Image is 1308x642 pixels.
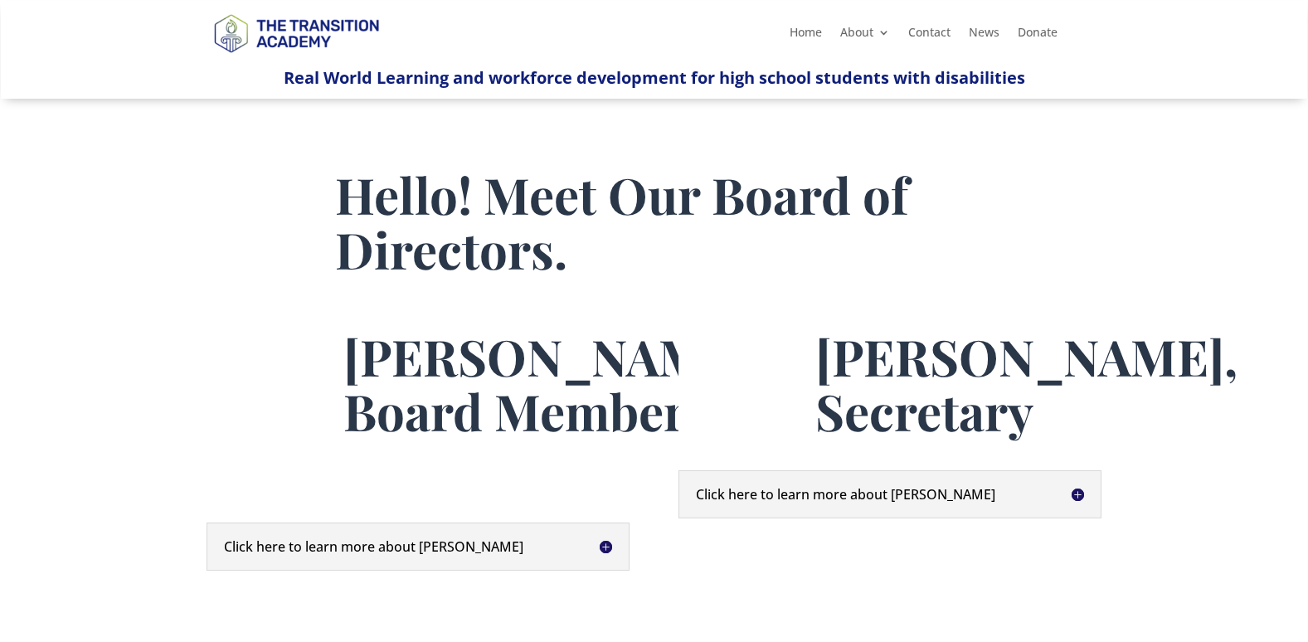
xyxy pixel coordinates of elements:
[343,323,766,444] span: [PERSON_NAME], Board Member
[284,66,1025,89] span: Real World Learning and workforce development for high school students with disabilities
[224,540,612,553] h5: Click here to learn more about [PERSON_NAME]
[696,488,1084,501] h5: Click here to learn more about [PERSON_NAME]
[207,50,386,66] a: Logo-Noticias
[335,161,908,282] span: Hello! Meet Our Board of Directors.
[790,27,822,45] a: Home
[908,27,951,45] a: Contact
[969,27,999,45] a: News
[1018,27,1058,45] a: Donate
[207,3,386,62] img: TTA Brand_TTA Primary Logo_Horizontal_Light BG
[815,323,1237,444] span: [PERSON_NAME], Secretary
[840,27,890,45] a: About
